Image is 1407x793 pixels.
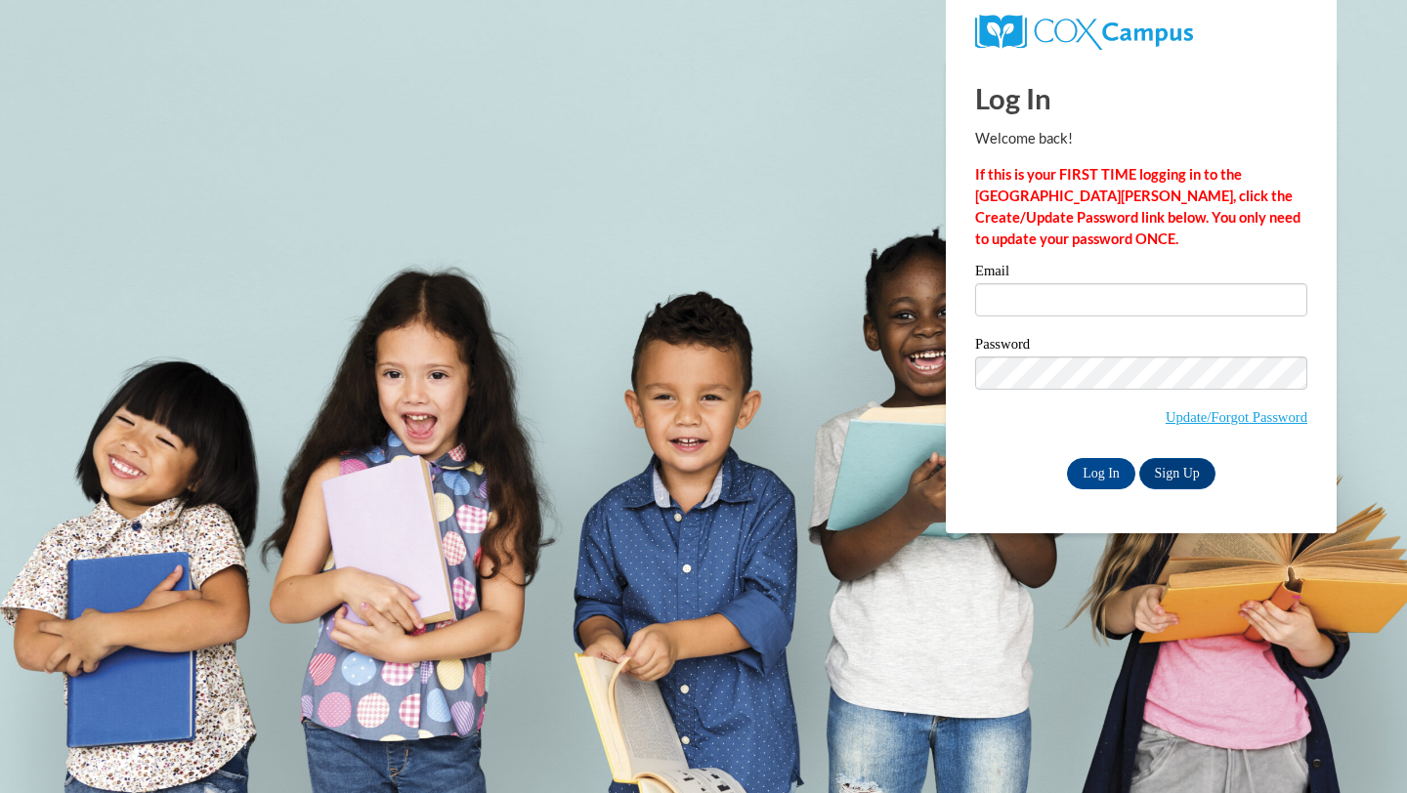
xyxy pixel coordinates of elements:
input: Log In [1067,458,1135,489]
label: Email [975,264,1307,283]
img: COX Campus [975,15,1193,50]
label: Password [975,337,1307,356]
a: Update/Forgot Password [1166,409,1307,425]
strong: If this is your FIRST TIME logging in to the [GEOGRAPHIC_DATA][PERSON_NAME], click the Create/Upd... [975,166,1300,247]
a: Sign Up [1139,458,1215,489]
a: COX Campus [975,22,1193,39]
h1: Log In [975,78,1307,118]
p: Welcome back! [975,128,1307,149]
